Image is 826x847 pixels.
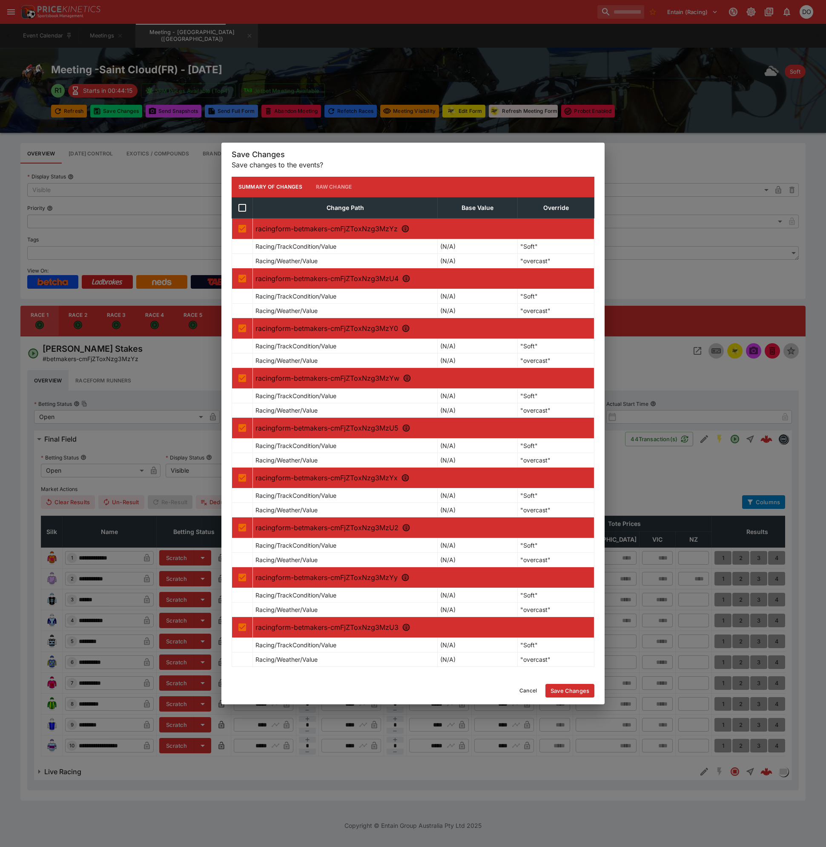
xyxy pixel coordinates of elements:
[438,388,518,403] td: (N/A)
[518,403,594,417] td: "overcast"
[438,538,518,552] td: (N/A)
[518,388,594,403] td: "Soft"
[438,502,518,517] td: (N/A)
[518,353,594,368] td: "overcast"
[255,292,336,301] p: Racing/TrackCondition/Value
[518,602,594,617] td: "overcast"
[438,253,518,268] td: (N/A)
[255,555,318,564] p: Racing/Weather/Value
[253,197,438,218] th: Change Path
[438,438,518,453] td: (N/A)
[438,602,518,617] td: (N/A)
[402,324,410,333] svg: R3 - Fast Fox Stakes
[438,197,518,218] th: Base Value
[255,256,318,265] p: Racing/Weather/Value
[518,652,594,666] td: "overcast"
[402,424,410,432] svg: R5 - Turenne Listed Stakes
[402,623,410,632] svg: R9 - Du Lieu Feral Handicap
[309,177,359,197] button: Raw Change
[255,273,591,284] p: racingform-betmakers-cmFjZToxNzg3MzU4
[518,438,594,453] td: "Soft"
[518,453,594,467] td: "overcast"
[438,552,518,567] td: (N/A)
[438,637,518,652] td: (N/A)
[438,339,518,353] td: (N/A)
[401,573,410,582] svg: R8 - Du Lieu Plaisant Handicap
[255,655,318,664] p: Racing/Weather/Value
[255,572,591,583] p: racingform-betmakers-cmFjZToxNzg3MzYy
[255,406,318,415] p: Racing/Weather/Value
[438,239,518,253] td: (N/A)
[438,403,518,417] td: (N/A)
[401,224,410,233] svg: R1 - Ortie Blanche Stakes
[255,342,336,350] p: Racing/TrackCondition/Value
[438,488,518,502] td: (N/A)
[255,523,591,533] p: racingform-betmakers-cmFjZToxNzg3MzU2
[518,637,594,652] td: "Soft"
[514,684,542,698] button: Cancel
[438,453,518,467] td: (N/A)
[401,474,410,482] svg: R6 - Soya Handicap
[255,456,318,465] p: Racing/Weather/Value
[255,306,318,315] p: Racing/Weather/Value
[403,374,411,382] svg: R4 - Dagor Maiden Stakes
[518,339,594,353] td: "Soft"
[255,441,336,450] p: Racing/TrackCondition/Value
[255,605,318,614] p: Racing/Weather/Value
[232,149,594,159] h5: Save Changes
[518,552,594,567] td: "overcast"
[255,224,591,234] p: racingform-betmakers-cmFjZToxNzg3MzYz
[255,356,318,365] p: Racing/Weather/Value
[255,591,336,600] p: Racing/TrackCondition/Value
[518,488,594,502] td: "Soft"
[518,289,594,303] td: "Soft"
[438,652,518,666] td: (N/A)
[518,253,594,268] td: "overcast"
[255,323,591,333] p: racingform-betmakers-cmFjZToxNzg3MzY0
[232,177,309,197] button: Summary of Changes
[518,239,594,253] td: "Soft"
[255,373,591,383] p: racingform-betmakers-cmFjZToxNzg3MzYw
[232,160,594,170] p: Save changes to the events?
[438,289,518,303] td: (N/A)
[255,491,336,500] p: Racing/TrackCondition/Value
[255,622,591,632] p: racingform-betmakers-cmFjZToxNzg3MzU3
[402,523,410,532] svg: R7 - Poliglote Maiden Stakes
[402,274,410,283] svg: R2 - A Tempo Stakes
[255,473,591,483] p: racingform-betmakers-cmFjZToxNzg3MzYx
[255,391,336,400] p: Racing/TrackCondition/Value
[518,588,594,602] td: "Soft"
[518,197,594,218] th: Override
[438,353,518,368] td: (N/A)
[518,502,594,517] td: "overcast"
[518,303,594,318] td: "overcast"
[255,541,336,550] p: Racing/TrackCondition/Value
[255,505,318,514] p: Racing/Weather/Value
[438,588,518,602] td: (N/A)
[518,538,594,552] td: "Soft"
[438,303,518,318] td: (N/A)
[255,242,336,251] p: Racing/TrackCondition/Value
[255,423,591,433] p: racingform-betmakers-cmFjZToxNzg3MzU5
[545,684,594,698] button: Save Changes
[255,640,336,649] p: Racing/TrackCondition/Value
